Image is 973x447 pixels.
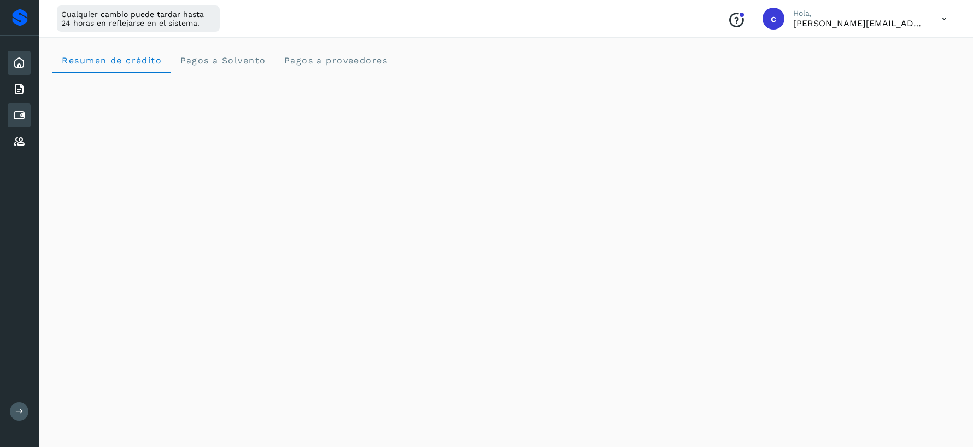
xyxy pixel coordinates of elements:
p: carlosa@back-logis.com.mx [793,18,924,28]
span: Pagos a proveedores [283,55,388,66]
span: Pagos a Solvento [179,55,266,66]
div: Cualquier cambio puede tardar hasta 24 horas en reflejarse en el sistema. [57,5,220,32]
p: Hola, [793,9,924,18]
span: Resumen de crédito [61,55,162,66]
div: Proveedores [8,130,31,154]
div: Facturas [8,77,31,101]
div: Cuentas por pagar [8,103,31,127]
div: Inicio [8,51,31,75]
